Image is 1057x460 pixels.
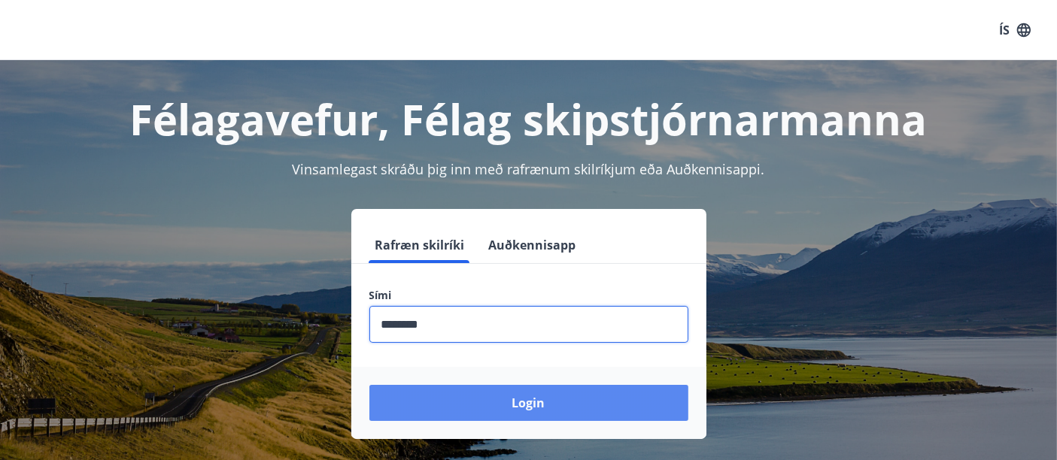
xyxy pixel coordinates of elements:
[483,227,582,263] button: Auðkennisapp
[369,227,471,263] button: Rafræn skilríki
[369,385,688,421] button: Login
[369,288,688,303] label: Sími
[293,160,765,178] span: Vinsamlegast skráðu þig inn með rafrænum skilríkjum eða Auðkennisappi.
[991,17,1039,44] button: ÍS
[18,90,1039,147] h1: Félagavefur, Félag skipstjórnarmanna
